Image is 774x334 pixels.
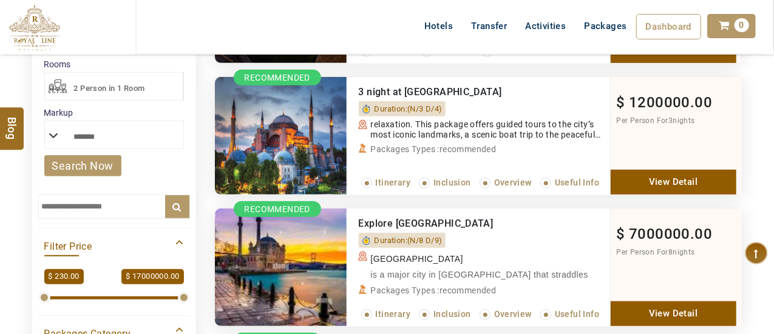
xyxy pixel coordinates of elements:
[215,209,347,326] img: download.jpg
[44,269,84,284] span: $ 230.00
[215,77,347,195] img: Hagia-Sophia.jpg
[575,14,636,38] a: Packages
[371,144,497,154] span: Packages Types :
[371,286,497,295] span: Packages Types :
[440,144,496,154] span: recommended
[516,14,575,38] a: Activities
[611,301,736,326] a: View Detail
[477,175,532,189] li: Overview
[707,14,756,38] a: 0
[477,306,532,320] li: Overview
[416,175,471,189] li: Inclusion
[538,306,599,320] li: Useful Info
[9,5,60,51] img: The Royal Line Holidays
[617,225,625,242] span: $
[359,218,494,229] a: Explore [GEOGRAPHIC_DATA]
[375,104,443,113] span: Duration:
[629,94,712,111] span: 1200000.00
[668,116,673,125] span: 3
[234,201,321,217] span: Recommended
[538,175,599,189] li: Useful Info
[371,251,610,298] span: is a major city in [GEOGRAPHIC_DATA] that straddles Europe and [GEOGRAPHIC_DATA] across the [GEOG...
[440,286,496,295] span: recommended
[735,18,749,32] span: 0
[407,236,443,245] span: (N/8 D/9)
[375,236,443,245] span: Duration:
[629,225,712,242] span: 7000000.00
[646,21,692,32] span: Dashboard
[376,178,411,187] span: Itinerary
[617,248,695,256] span: Per Person For nights
[121,269,183,284] span: $ 17000000.00
[617,94,625,111] span: $
[44,107,184,119] label: Markup
[416,306,471,320] li: Inclusion
[4,116,20,127] span: Blog
[44,235,184,257] a: Filter Price
[415,14,462,38] a: Hotels
[611,170,736,195] a: View Detail
[376,309,411,319] span: Itinerary
[74,84,145,93] span: 2 Person in 1 Room
[407,104,443,113] span: (N/3 D/4)
[44,155,121,176] a: search now
[371,251,610,267] span: [GEOGRAPHIC_DATA]
[359,86,502,98] a: 3 night at [GEOGRAPHIC_DATA]
[371,119,610,140] p: relaxation. This package offers guided tours to the city’s most iconic landmarks, a scenic boat t...
[462,14,516,38] a: Transfer
[668,248,673,256] span: 8
[617,116,695,125] span: Per Person For nights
